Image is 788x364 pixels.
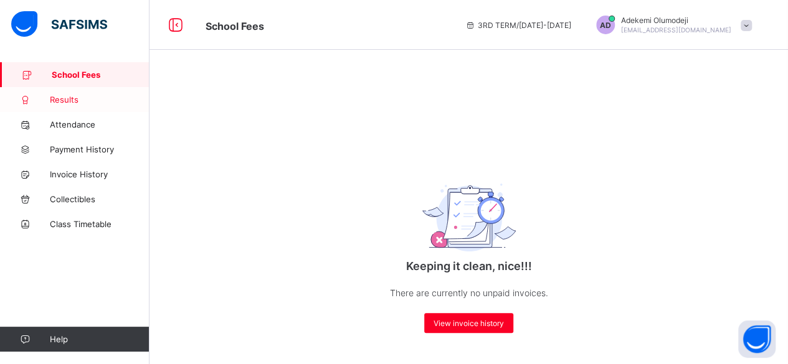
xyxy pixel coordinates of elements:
[344,149,594,345] div: Keeping it clean, nice!!!
[422,184,516,251] img: empty_exam.25ac31c7e64bfa8fcc0a6b068b22d071.svg
[52,70,150,80] span: School Fees
[621,26,731,34] span: [EMAIL_ADDRESS][DOMAIN_NAME]
[344,259,594,273] p: Keeping it clean, nice!!!
[50,119,150,129] span: Attendance
[344,285,594,301] p: There are currently no unpaid invoices.
[206,20,264,32] span: School Fees
[50,144,150,154] span: Payment History
[50,219,150,229] span: Class Timetable
[621,16,731,25] span: Adekemi Olumodeji
[50,169,150,179] span: Invoice History
[434,319,504,328] span: View invoice history
[50,334,149,344] span: Help
[600,21,611,30] span: AD
[465,21,571,30] span: session/term information
[11,11,107,37] img: safsims
[50,194,150,204] span: Collectibles
[584,16,758,34] div: AdekemiOlumodeji
[738,320,776,358] button: Open asap
[50,95,150,105] span: Results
